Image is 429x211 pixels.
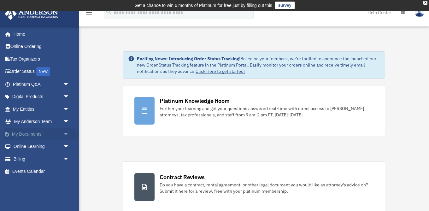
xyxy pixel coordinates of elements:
[137,56,380,74] div: Based on your feedback, we're thrilled to announce the launch of our new Order Status Tracking fe...
[137,56,240,62] strong: Exciting News: Introducing Order Status Tracking!
[275,2,295,9] a: survey
[63,128,76,141] span: arrow_drop_down
[63,91,76,103] span: arrow_drop_down
[160,105,373,118] div: Further your learning and get your questions answered real-time with direct access to [PERSON_NAM...
[85,9,93,16] i: menu
[63,78,76,91] span: arrow_drop_down
[4,40,79,53] a: Online Ordering
[4,28,76,40] a: Home
[63,140,76,153] span: arrow_drop_down
[160,182,373,194] div: Do you have a contract, rental agreement, or other legal document you would like an attorney's ad...
[63,103,76,116] span: arrow_drop_down
[160,97,230,105] div: Platinum Knowledge Room
[36,67,50,76] div: NEW
[423,1,427,5] div: close
[4,103,79,115] a: My Entitiesarrow_drop_down
[63,153,76,166] span: arrow_drop_down
[415,8,424,17] img: User Pic
[85,11,93,16] a: menu
[4,153,79,165] a: Billingarrow_drop_down
[160,173,205,181] div: Contract Reviews
[4,78,79,91] a: Platinum Q&Aarrow_drop_down
[196,68,245,74] a: Click Here to get started!
[4,65,79,78] a: Order StatusNEW
[105,9,112,15] i: search
[4,53,79,65] a: Tax Organizers
[4,115,79,128] a: My Anderson Teamarrow_drop_down
[134,2,272,9] div: Get a chance to win 6 months of Platinum for free just by filling out this
[123,85,385,136] a: Platinum Knowledge Room Further your learning and get your questions answered real-time with dire...
[4,128,79,140] a: My Documentsarrow_drop_down
[3,8,60,20] img: Anderson Advisors Platinum Portal
[4,165,79,178] a: Events Calendar
[63,115,76,128] span: arrow_drop_down
[4,140,79,153] a: Online Learningarrow_drop_down
[4,91,79,103] a: Digital Productsarrow_drop_down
